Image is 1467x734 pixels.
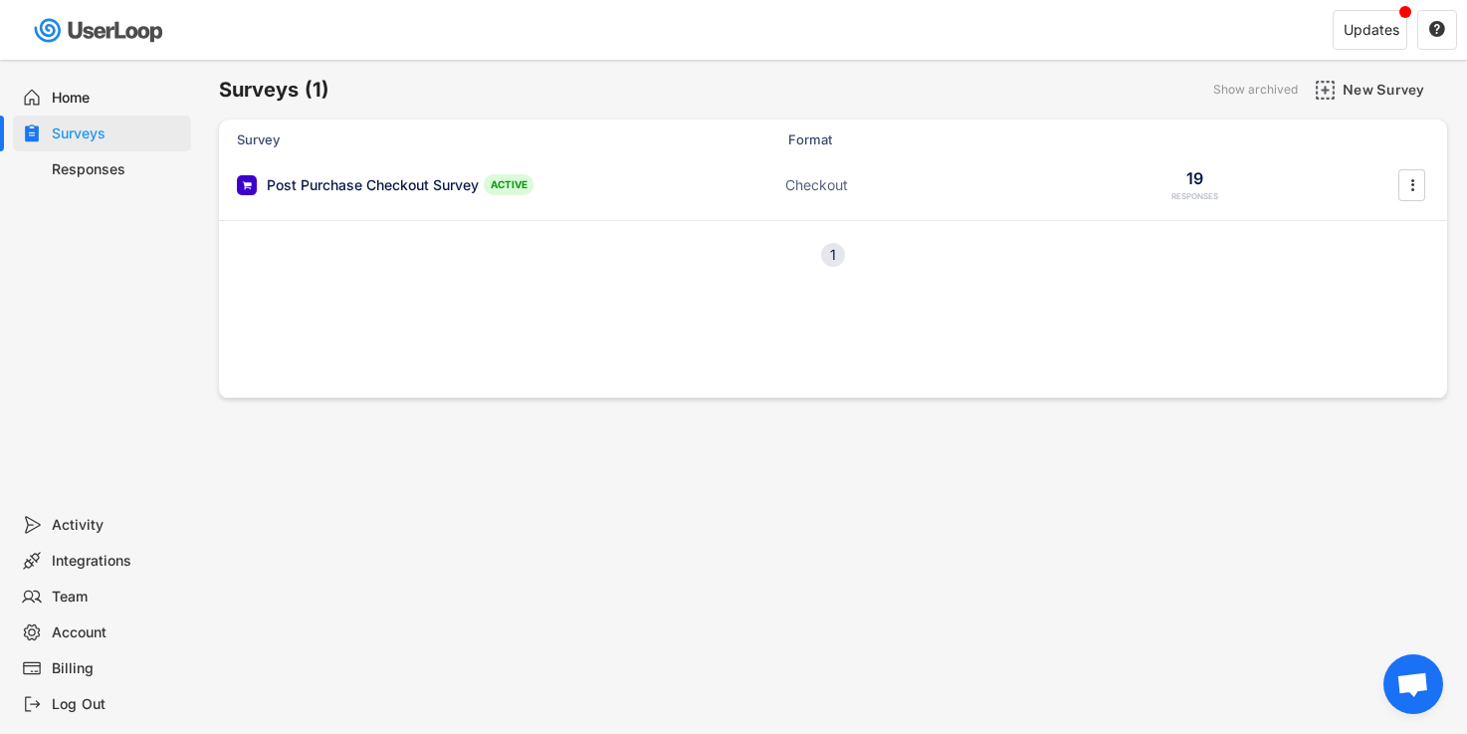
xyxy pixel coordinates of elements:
text:  [1429,20,1445,38]
text:  [1410,174,1414,195]
div: 1 [821,248,845,262]
div: Surveys [52,124,183,143]
div: Integrations [52,552,183,571]
div: New Survey [1343,81,1442,99]
div: Post Purchase Checkout Survey [267,175,479,195]
div: Survey [237,130,635,148]
img: AddMajor.svg [1315,80,1336,101]
div: Checkout [785,175,984,195]
div: Show archived [1213,84,1298,96]
div: Responses [52,160,183,179]
div: 19 [1186,167,1203,189]
div: Billing [52,659,183,678]
div: Home [52,89,183,108]
button:  [1402,170,1422,200]
img: userloop-logo-01.svg [30,10,170,51]
button:  [1428,21,1446,39]
div: RESPONSES [1171,191,1218,202]
div: Log Out [52,695,183,714]
div: Open chat [1383,654,1443,714]
div: Activity [52,516,183,535]
div: Updates [1344,23,1399,37]
div: Format [788,130,987,148]
div: Account [52,623,183,642]
div: Team [52,588,183,607]
div: ACTIVE [484,174,533,195]
h6: Surveys (1) [219,77,329,104]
